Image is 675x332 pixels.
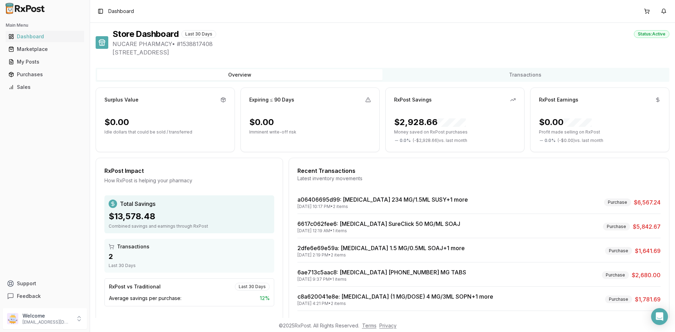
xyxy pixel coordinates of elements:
[181,30,216,38] div: Last 30 Days
[400,138,411,143] span: 0.0 %
[17,293,41,300] span: Feedback
[297,204,468,209] div: [DATE] 10:17 PM • 2 items
[104,167,274,175] div: RxPost Impact
[3,290,87,302] button: Feedback
[632,271,661,279] span: $2,680.00
[117,243,149,250] span: Transactions
[22,319,71,325] p: [EMAIL_ADDRESS][DOMAIN_NAME]
[394,96,432,103] div: RxPost Savings
[633,222,661,231] span: $5,842.67
[634,198,661,207] span: $6,567.24
[249,117,274,128] div: $0.00
[104,96,139,103] div: Surplus Value
[97,69,382,80] button: Overview
[362,323,377,328] a: Terms
[539,96,578,103] div: RxPost Earnings
[8,33,81,40] div: Dashboard
[605,295,632,303] div: Purchase
[249,96,294,103] div: Expiring ≤ 90 Days
[297,167,661,175] div: Recent Transactions
[260,295,270,302] span: 12 %
[297,228,460,234] div: [DATE] 12:19 AM • 1 items
[382,69,668,80] button: Transactions
[297,293,493,300] a: c8a620041e8e: [MEDICAL_DATA] (1 MG/DOSE) 4 MG/3ML SOPN+1 more
[3,44,87,55] button: Marketplace
[3,31,87,42] button: Dashboard
[109,211,270,222] div: $13,578.48
[8,46,81,53] div: Marketplace
[3,82,87,93] button: Sales
[297,276,466,282] div: [DATE] 9:37 PM • 1 items
[3,56,87,67] button: My Posts
[297,269,466,276] a: 6ae713c5aac8: [MEDICAL_DATA] [PHONE_NUMBER] MG TABS
[604,198,631,206] div: Purchase
[297,175,661,182] div: Latest inventory movements
[297,301,493,306] div: [DATE] 4:21 PM • 2 items
[112,28,179,40] h1: Store Dashboard
[104,177,274,184] div: How RxPost is helping your pharmacy
[6,56,84,68] a: My Posts
[635,247,661,255] span: $1,641.69
[3,3,48,14] img: RxPost Logo
[635,295,661,304] span: $1,781.69
[8,84,81,91] div: Sales
[112,48,669,57] span: [STREET_ADDRESS]
[104,117,129,128] div: $0.00
[6,22,84,28] h2: Main Menu
[634,30,669,38] div: Status: Active
[297,252,465,258] div: [DATE] 2:19 PM • 2 items
[235,283,270,291] div: Last 30 Days
[413,138,467,143] span: ( - $2,928.66 ) vs. last month
[109,223,270,229] div: Combined savings and earnings through RxPost
[120,200,155,208] span: Total Savings
[6,30,84,43] a: Dashboard
[104,129,226,135] p: Idle dollars that could be sold / transferred
[297,196,468,203] a: a06406695d99: [MEDICAL_DATA] 234 MG/1.5ML SUSY+1 more
[108,8,134,15] span: Dashboard
[109,295,181,302] span: Average savings per purchase:
[108,8,134,15] nav: breadcrumb
[6,81,84,93] a: Sales
[8,58,81,65] div: My Posts
[3,277,87,290] button: Support
[109,283,161,290] div: RxPost vs Traditional
[651,308,668,325] div: Open Intercom Messenger
[3,69,87,80] button: Purchases
[545,138,555,143] span: 0.0 %
[22,312,71,319] p: Welcome
[539,117,592,128] div: $0.00
[6,68,84,81] a: Purchases
[394,117,466,128] div: $2,928.66
[109,263,270,268] div: Last 30 Days
[297,220,460,227] a: 6617c062fee6: [MEDICAL_DATA] SureClick 50 MG/ML SOAJ
[558,138,603,143] span: ( - $0.00 ) vs. last month
[109,252,270,261] div: 2
[603,223,630,230] div: Purchase
[539,129,661,135] p: Profit made selling on RxPost
[8,71,81,78] div: Purchases
[379,323,397,328] a: Privacy
[394,129,516,135] p: Money saved on RxPost purchases
[249,129,371,135] p: Imminent write-off risk
[605,247,632,255] div: Purchase
[112,40,669,48] span: NUCARE PHARMACY • # 1538817408
[297,245,465,252] a: 2dfe6e69e59a: [MEDICAL_DATA] 1.5 MG/0.5ML SOAJ+1 more
[602,271,629,279] div: Purchase
[6,43,84,56] a: Marketplace
[7,313,18,324] img: User avatar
